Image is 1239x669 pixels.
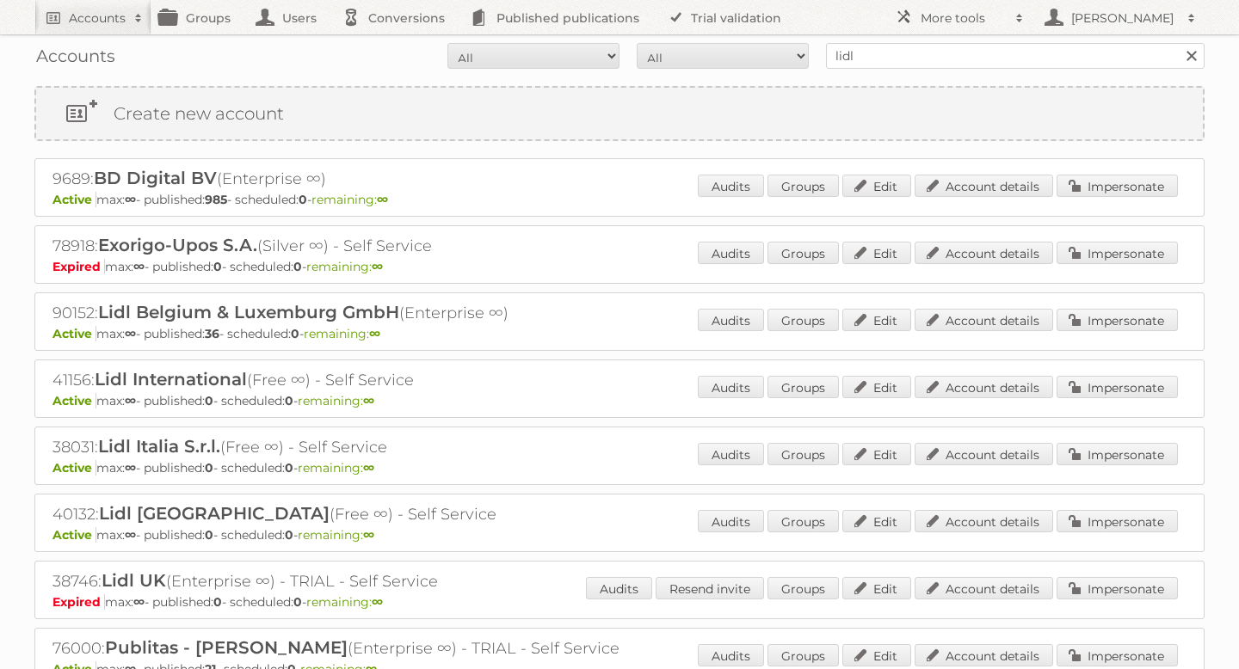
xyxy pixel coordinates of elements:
h2: 40132: (Free ∞) - Self Service [52,503,655,525]
strong: ∞ [133,594,145,610]
a: Impersonate [1057,175,1178,197]
strong: ∞ [125,192,136,207]
a: Impersonate [1057,376,1178,398]
p: max: - published: - scheduled: - [52,594,1187,610]
a: Audits [698,309,764,331]
strong: 0 [285,527,293,543]
strong: 0 [293,594,302,610]
a: Audits [698,242,764,264]
span: remaining: [306,594,383,610]
p: max: - published: - scheduled: - [52,259,1187,274]
span: remaining: [298,393,374,408]
a: Audits [698,443,764,465]
a: Groups [767,510,839,532]
p: max: - published: - scheduled: - [52,326,1187,341]
a: Resend invite [656,577,764,599]
a: Account details [915,644,1053,666]
span: remaining: [298,527,374,543]
a: Impersonate [1057,644,1178,666]
h2: Accounts [69,9,126,27]
a: Account details [915,242,1053,264]
span: Active [52,326,96,341]
a: Edit [842,309,911,331]
a: Account details [915,309,1053,331]
span: Lidl International [95,369,247,390]
a: Groups [767,577,839,599]
span: remaining: [306,259,383,274]
h2: 9689: (Enterprise ∞) [52,168,655,190]
span: Active [52,527,96,543]
a: Audits [586,577,652,599]
strong: 0 [213,594,222,610]
a: Impersonate [1057,510,1178,532]
a: Groups [767,175,839,197]
a: Groups [767,443,839,465]
a: Edit [842,376,911,398]
p: max: - published: - scheduled: - [52,527,1187,543]
strong: ∞ [372,594,383,610]
strong: ∞ [377,192,388,207]
h2: 38746: (Enterprise ∞) - TRIAL - Self Service [52,570,655,592]
a: Groups [767,376,839,398]
strong: ∞ [125,460,136,476]
h2: 76000: (Enterprise ∞) - TRIAL - Self Service [52,637,655,660]
a: Audits [698,644,764,666]
a: Impersonate [1057,577,1178,599]
strong: 0 [213,259,222,274]
h2: 38031: (Free ∞) - Self Service [52,436,655,458]
span: Publitas - [PERSON_NAME] [105,637,348,658]
a: Account details [915,175,1053,197]
a: Impersonate [1057,242,1178,264]
h2: 41156: (Free ∞) - Self Service [52,369,655,391]
a: Account details [915,510,1053,532]
strong: ∞ [363,393,374,408]
a: Edit [842,242,911,264]
p: max: - published: - scheduled: - [52,192,1187,207]
span: remaining: [311,192,388,207]
a: Impersonate [1057,443,1178,465]
strong: 0 [205,460,213,476]
a: Edit [842,510,911,532]
a: Account details [915,376,1053,398]
span: Lidl UK [102,570,166,591]
a: Edit [842,443,911,465]
a: Create new account [36,88,1203,139]
strong: ∞ [125,393,136,408]
strong: 0 [205,393,213,408]
strong: 0 [285,393,293,408]
strong: ∞ [133,259,145,274]
p: max: - published: - scheduled: - [52,393,1187,408]
span: Expired [52,594,105,610]
span: Lidl Belgium & Luxemburg GmbH [98,302,399,322]
a: Impersonate [1057,309,1178,331]
h2: More tools [921,9,1007,27]
span: Exorigo-Upos S.A. [98,235,257,255]
strong: 985 [205,192,227,207]
strong: ∞ [363,460,374,476]
strong: ∞ [125,527,136,543]
span: Active [52,460,96,476]
strong: 0 [205,527,213,543]
a: Audits [698,510,764,532]
span: Active [52,192,96,207]
span: Lidl Italia S.r.l. [98,436,220,457]
a: Audits [698,175,764,197]
strong: ∞ [372,259,383,274]
strong: ∞ [363,527,374,543]
a: Account details [915,577,1053,599]
strong: 0 [299,192,307,207]
strong: ∞ [369,326,380,341]
span: Active [52,393,96,408]
h2: 78918: (Silver ∞) - Self Service [52,235,655,257]
span: remaining: [298,460,374,476]
span: BD Digital BV [94,168,217,188]
h2: [PERSON_NAME] [1067,9,1179,27]
strong: 0 [293,259,302,274]
a: Edit [842,644,911,666]
strong: 0 [285,460,293,476]
a: Account details [915,443,1053,465]
a: Groups [767,309,839,331]
span: remaining: [304,326,380,341]
a: Edit [842,175,911,197]
strong: 36 [205,326,219,341]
